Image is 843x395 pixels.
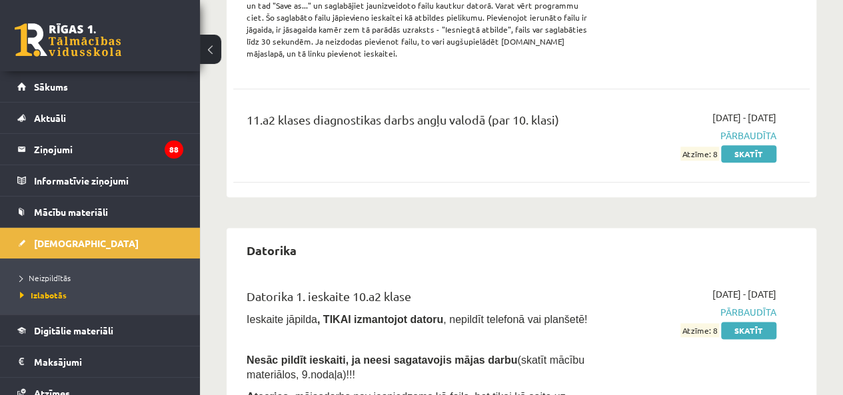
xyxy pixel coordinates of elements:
[34,112,66,124] span: Aktuāli
[20,272,187,284] a: Neizpildītās
[247,354,517,366] span: Nesāc pildīt ieskaiti, ja neesi sagatavojis mājas darbu
[34,165,183,196] legend: Informatīvie ziņojumi
[17,228,183,258] a: [DEMOGRAPHIC_DATA]
[34,134,183,165] legend: Ziņojumi
[17,346,183,377] a: Maksājumi
[17,134,183,165] a: Ziņojumi88
[247,314,587,325] span: Ieskaite jāpilda , nepildīt telefonā vai planšetē!
[34,346,183,377] legend: Maksājumi
[247,287,593,312] div: Datorika 1. ieskaite 10.a2 klase
[17,315,183,346] a: Digitālie materiāli
[34,206,108,218] span: Mācību materiāli
[712,111,776,125] span: [DATE] - [DATE]
[34,81,68,93] span: Sākums
[680,147,719,161] span: Atzīme: 8
[233,234,310,266] h2: Datorika
[721,322,776,339] a: Skatīt
[613,305,776,319] span: Pārbaudīta
[17,165,183,196] a: Informatīvie ziņojumi
[34,237,139,249] span: [DEMOGRAPHIC_DATA]
[15,23,121,57] a: Rīgas 1. Tālmācības vidusskola
[17,197,183,227] a: Mācību materiāli
[17,71,183,102] a: Sākums
[20,289,187,301] a: Izlabotās
[680,323,719,337] span: Atzīme: 8
[721,145,776,163] a: Skatīt
[20,272,71,283] span: Neizpildītās
[247,111,593,135] div: 11.a2 klases diagnostikas darbs angļu valodā (par 10. klasi)
[712,287,776,301] span: [DATE] - [DATE]
[20,290,67,300] span: Izlabotās
[34,324,113,336] span: Digitālie materiāli
[165,141,183,159] i: 88
[613,129,776,143] span: Pārbaudīta
[317,314,443,325] b: , TIKAI izmantojot datoru
[17,103,183,133] a: Aktuāli
[247,354,584,380] span: (skatīt mācību materiālos, 9.nodaļa)!!!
